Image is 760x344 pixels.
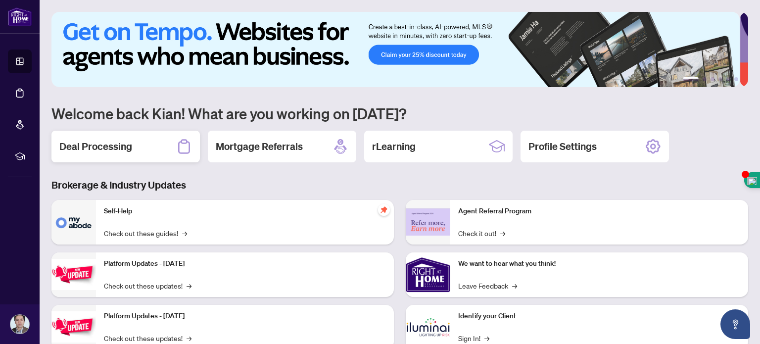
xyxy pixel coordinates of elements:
button: 6 [734,77,738,81]
h2: Mortgage Referrals [216,140,303,153]
h2: Deal Processing [59,140,132,153]
img: logo [8,7,32,26]
a: Check out these updates!→ [104,280,191,291]
span: → [512,280,517,291]
a: Leave Feedback→ [458,280,517,291]
p: Platform Updates - [DATE] [104,311,386,322]
span: → [182,228,187,239]
h2: rLearning [372,140,416,153]
button: 1 [683,77,699,81]
p: Agent Referral Program [458,206,740,217]
a: Sign In!→ [458,333,489,344]
h2: Profile Settings [528,140,597,153]
span: → [187,333,191,344]
a: Check it out!→ [458,228,505,239]
p: Platform Updates - [DATE] [104,258,386,269]
span: → [187,280,191,291]
button: 4 [718,77,722,81]
span: → [484,333,489,344]
img: Agent Referral Program [406,208,450,236]
img: Platform Updates - July 21, 2025 [51,259,96,290]
span: pushpin [378,204,390,216]
span: → [500,228,505,239]
img: Profile Icon [10,315,29,334]
img: Self-Help [51,200,96,245]
p: Identify your Client [458,311,740,322]
h3: Brokerage & Industry Updates [51,178,748,192]
p: Self-Help [104,206,386,217]
button: 5 [726,77,730,81]
p: We want to hear what you think! [458,258,740,269]
a: Check out these guides!→ [104,228,187,239]
button: 2 [703,77,707,81]
a: Check out these updates!→ [104,333,191,344]
img: Slide 0 [51,12,740,87]
img: We want to hear what you think! [406,252,450,297]
button: Open asap [720,309,750,339]
h1: Welcome back Kian! What are you working on [DATE]? [51,104,748,123]
img: Platform Updates - July 8, 2025 [51,311,96,343]
button: 3 [711,77,714,81]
